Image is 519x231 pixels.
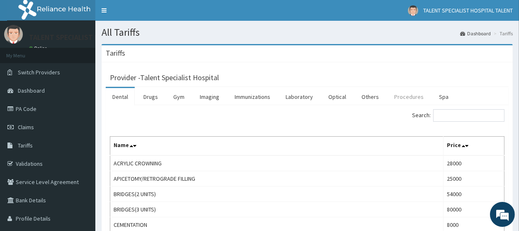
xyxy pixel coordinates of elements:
[137,88,165,106] a: Drugs
[18,123,34,131] span: Claims
[18,69,60,76] span: Switch Providers
[18,142,33,149] span: Tariffs
[110,202,444,217] td: BRIDGES(3 UNITS)
[408,5,418,16] img: User Image
[444,202,504,217] td: 80000
[18,87,45,94] span: Dashboard
[228,88,277,106] a: Immunizations
[460,30,491,37] a: Dashboard
[29,34,154,41] p: TALENT SPECIALIST HOSPITAL TALENT
[388,88,430,106] a: Procedures
[412,109,504,122] label: Search:
[444,187,504,202] td: 54000
[355,88,386,106] a: Others
[279,88,320,106] a: Laboratory
[432,88,455,106] a: Spa
[193,88,226,106] a: Imaging
[102,27,513,38] h1: All Tariffs
[322,88,353,106] a: Optical
[106,88,135,106] a: Dental
[492,30,513,37] li: Tariffs
[110,137,444,156] th: Name
[29,45,49,51] a: Online
[423,7,513,14] span: TALENT SPECIALIST HOSPITAL TALENT
[106,49,125,57] h3: Tariffs
[110,187,444,202] td: BRIDGES(2 UNITS)
[167,88,191,106] a: Gym
[444,155,504,171] td: 28000
[110,155,444,171] td: ACRYLIC CROWNING
[110,171,444,187] td: APICETOMY/RETROGRADE FILLING
[110,74,219,81] h3: Provider - Talent Specialist Hospital
[4,25,23,44] img: User Image
[433,109,504,122] input: Search:
[444,171,504,187] td: 25000
[444,137,504,156] th: Price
